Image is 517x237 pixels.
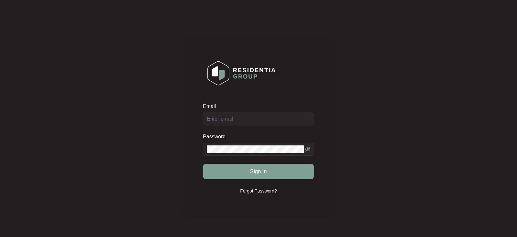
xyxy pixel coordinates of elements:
[240,188,277,194] p: Forgot Password?
[203,57,280,90] img: Login Logo
[203,103,220,110] label: Email
[250,168,267,175] span: Sign in
[203,133,230,140] label: Password
[203,164,314,179] button: Sign in
[207,145,304,153] input: Password
[203,113,314,125] input: Email
[305,147,310,152] span: eye-invisible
